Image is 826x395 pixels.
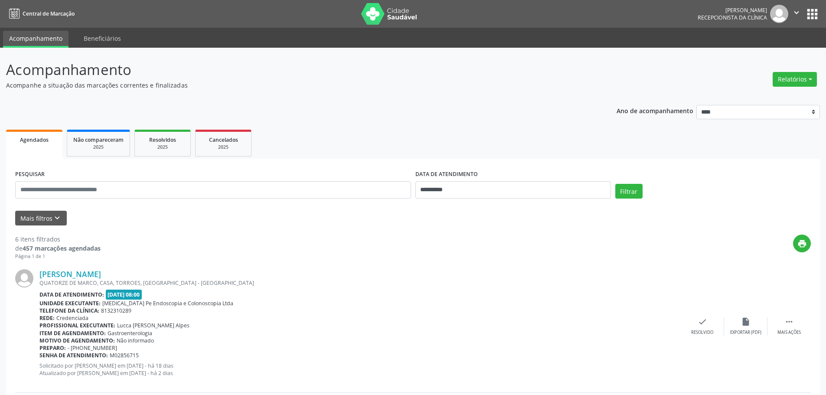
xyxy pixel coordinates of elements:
[106,290,142,300] span: [DATE] 08:00
[15,244,101,253] div: de
[770,5,788,23] img: img
[39,362,681,377] p: Solicitado por [PERSON_NAME] em [DATE] - há 18 dias Atualizado por [PERSON_NAME] em [DATE] - há 2...
[141,144,184,150] div: 2025
[39,337,115,344] b: Motivo de agendamento:
[15,269,33,287] img: img
[102,300,233,307] span: [MEDICAL_DATA] Pe Endoscopia e Colonoscopia Ltda
[805,7,820,22] button: apps
[209,136,238,144] span: Cancelados
[39,279,681,287] div: QUATORZE DE MARCO, CASA, TORROES, [GEOGRAPHIC_DATA] - [GEOGRAPHIC_DATA]
[415,168,478,181] label: DATA DE ATENDIMENTO
[73,144,124,150] div: 2025
[615,184,643,199] button: Filtrar
[773,72,817,87] button: Relatórios
[698,7,767,14] div: [PERSON_NAME]
[15,235,101,244] div: 6 itens filtrados
[788,5,805,23] button: 
[730,330,761,336] div: Exportar (PDF)
[39,344,66,352] b: Preparo:
[52,213,62,223] i: keyboard_arrow_down
[101,307,131,314] span: 8132310289
[117,322,189,329] span: Lucca [PERSON_NAME] Alpes
[15,253,101,260] div: Página 1 de 1
[39,322,115,329] b: Profissional executante:
[110,352,139,359] span: M02856715
[108,330,152,337] span: Gastroenterologia
[691,330,713,336] div: Resolvido
[698,317,707,326] i: check
[23,244,101,252] strong: 457 marcações agendadas
[777,330,801,336] div: Mais ações
[56,314,88,322] span: Credenciada
[3,31,69,48] a: Acompanhamento
[784,317,794,326] i: 
[6,7,75,21] a: Central de Marcação
[23,10,75,17] span: Central de Marcação
[741,317,751,326] i: insert_drive_file
[39,314,55,322] b: Rede:
[39,330,106,337] b: Item de agendamento:
[793,235,811,252] button: print
[68,344,117,352] span: - [PHONE_NUMBER]
[73,136,124,144] span: Não compareceram
[202,144,245,150] div: 2025
[39,291,104,298] b: Data de atendimento:
[15,211,67,226] button: Mais filtroskeyboard_arrow_down
[78,31,127,46] a: Beneficiários
[6,59,576,81] p: Acompanhamento
[117,337,154,344] span: Não informado
[15,168,45,181] label: PESQUISAR
[39,352,108,359] b: Senha de atendimento:
[39,269,101,279] a: [PERSON_NAME]
[39,300,101,307] b: Unidade executante:
[792,8,801,17] i: 
[617,105,693,116] p: Ano de acompanhamento
[149,136,176,144] span: Resolvidos
[797,239,807,248] i: print
[39,307,99,314] b: Telefone da clínica:
[698,14,767,21] span: Recepcionista da clínica
[20,136,49,144] span: Agendados
[6,81,576,90] p: Acompanhe a situação das marcações correntes e finalizadas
